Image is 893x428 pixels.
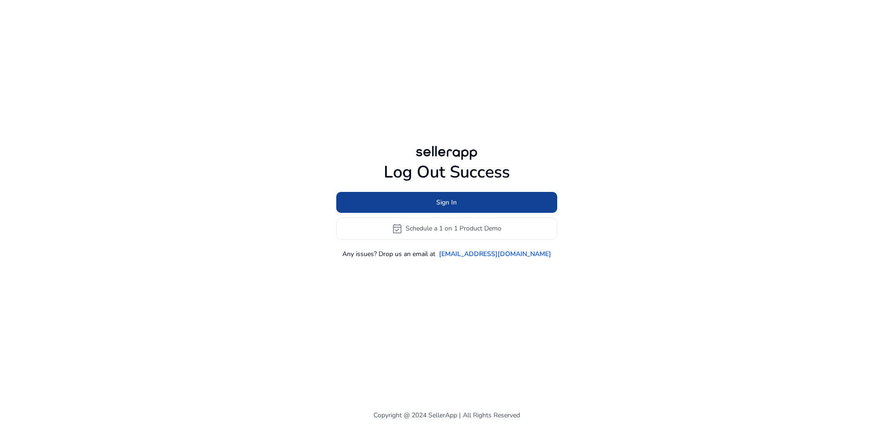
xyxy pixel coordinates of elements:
button: event_availableSchedule a 1 on 1 Product Demo [336,217,557,240]
span: Sign In [436,198,457,207]
span: event_available [392,223,403,234]
button: Sign In [336,192,557,213]
a: [EMAIL_ADDRESS][DOMAIN_NAME] [439,249,551,259]
h1: Log Out Success [336,162,557,182]
p: Any issues? Drop us an email at [342,249,435,259]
